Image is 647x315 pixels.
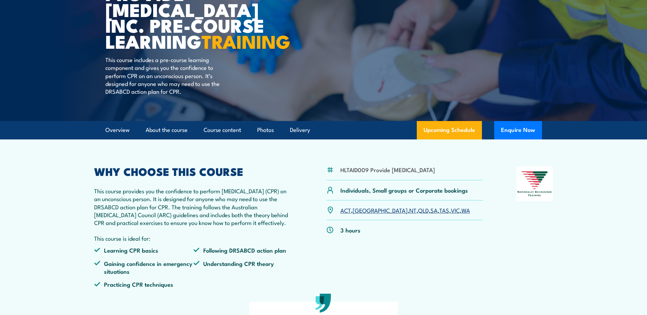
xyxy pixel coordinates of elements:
[146,121,188,139] a: About the course
[516,166,553,201] img: Nationally Recognised Training logo.
[105,121,130,139] a: Overview
[94,246,194,254] li: Learning CPR basics
[94,259,194,275] li: Gaining confidence in emergency situations
[409,206,416,214] a: NT
[340,206,470,214] p: , , , , , , ,
[461,206,470,214] a: WA
[451,206,460,214] a: VIC
[494,121,542,139] button: Enquire Now
[193,246,293,254] li: Following DRSABCD action plan
[340,166,435,174] li: HLTAID009 Provide [MEDICAL_DATA]
[340,226,361,234] p: 3 hours
[94,166,293,176] h2: WHY CHOOSE THIS COURSE
[340,206,351,214] a: ACT
[417,121,482,139] a: Upcoming Schedule
[257,121,274,139] a: Photos
[94,187,293,227] p: This course provides you the confidence to perform [MEDICAL_DATA] (CPR) on an unconscious person....
[340,186,468,194] p: Individuals, Small groups or Corporate bookings
[290,121,310,139] a: Delivery
[202,27,290,55] strong: TRAINING
[105,56,230,95] p: This course includes a pre-course learning component and gives you the confidence to perform CPR ...
[204,121,241,139] a: Course content
[439,206,449,214] a: TAS
[94,234,293,242] p: This course is ideal for:
[430,206,438,214] a: SA
[193,259,293,275] li: Understanding CPR theory
[94,280,194,288] li: Practicing CPR techniques
[353,206,408,214] a: [GEOGRAPHIC_DATA]
[418,206,429,214] a: QLD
